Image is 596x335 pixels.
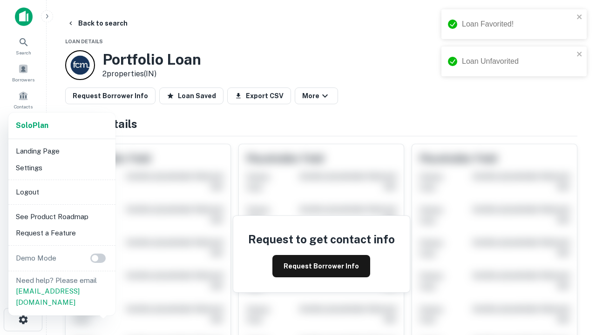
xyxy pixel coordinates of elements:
div: Loan Unfavorited [462,56,574,67]
button: close [576,50,583,59]
a: SoloPlan [16,120,48,131]
li: See Product Roadmap [12,208,112,225]
li: Logout [12,184,112,201]
li: Landing Page [12,143,112,160]
li: Request a Feature [12,225,112,241]
strong: Solo Plan [16,121,48,130]
p: Demo Mode [12,253,60,264]
iframe: Chat Widget [549,231,596,275]
li: Settings [12,160,112,176]
div: Loan Favorited! [462,19,574,30]
button: close [576,13,583,22]
p: Need help? Please email [16,275,108,308]
a: [EMAIL_ADDRESS][DOMAIN_NAME] [16,287,80,306]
